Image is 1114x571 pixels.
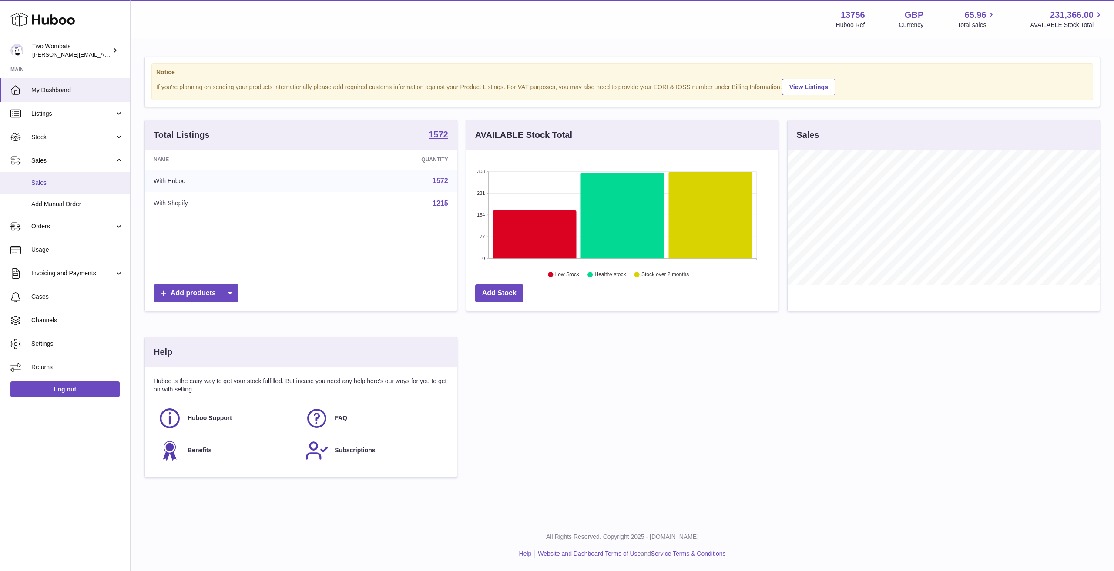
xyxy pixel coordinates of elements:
[535,550,725,558] li: and
[10,44,23,57] img: alan@twowombats.com
[31,157,114,165] span: Sales
[138,533,1107,541] p: All Rights Reserved. Copyright 2025 - [DOMAIN_NAME]
[156,77,1088,95] div: If you're planning on sending your products internationally please add required customs informati...
[156,68,1088,77] strong: Notice
[1030,21,1104,29] span: AVAILABLE Stock Total
[31,133,114,141] span: Stock
[154,284,238,302] a: Add products
[31,110,114,118] span: Listings
[957,21,996,29] span: Total sales
[482,256,485,261] text: 0
[957,9,996,29] a: 65.96 Total sales
[433,177,448,184] a: 1572
[964,9,986,21] span: 65.96
[433,200,448,207] a: 1215
[905,9,923,21] strong: GBP
[475,284,523,302] a: Add Stock
[31,179,124,187] span: Sales
[145,150,313,170] th: Name
[477,212,485,217] text: 154
[31,246,124,254] span: Usage
[31,293,124,301] span: Cases
[313,150,456,170] th: Quantity
[1030,9,1104,29] a: 231,366.00 AVAILABLE Stock Total
[651,550,726,557] a: Service Terms & Conditions
[31,363,124,371] span: Returns
[477,190,485,196] text: 231
[154,377,448,394] p: Huboo is the easy way to get your stock fulfilled. But incase you need any help here's our ways f...
[519,550,532,557] a: Help
[32,51,174,58] span: [PERSON_NAME][EMAIL_ADDRESS][DOMAIN_NAME]
[429,130,448,140] a: 1572
[594,272,626,278] text: Healthy stock
[154,129,210,141] h3: Total Listings
[158,439,296,462] a: Benefits
[188,414,232,422] span: Huboo Support
[31,316,124,324] span: Channels
[31,340,124,348] span: Settings
[538,550,641,557] a: Website and Dashboard Terms of Use
[899,21,924,29] div: Currency
[145,192,313,215] td: With Shopify
[10,381,120,397] a: Log out
[555,272,580,278] text: Low Stock
[188,446,211,454] span: Benefits
[31,269,114,277] span: Invoicing and Payments
[475,129,572,141] h3: AVAILABLE Stock Total
[31,222,114,230] span: Orders
[836,21,865,29] div: Huboo Ref
[477,169,485,174] text: 308
[841,9,865,21] strong: 13756
[145,170,313,192] td: With Huboo
[335,446,375,454] span: Subscriptions
[796,129,819,141] h3: Sales
[154,346,172,358] h3: Help
[32,42,111,59] div: Two Wombats
[158,407,296,430] a: Huboo Support
[429,130,448,139] strong: 1572
[335,414,347,422] span: FAQ
[641,272,689,278] text: Stock over 2 months
[305,407,443,430] a: FAQ
[305,439,443,462] a: Subscriptions
[31,200,124,208] span: Add Manual Order
[480,234,485,239] text: 77
[1050,9,1094,21] span: 231,366.00
[31,86,124,94] span: My Dashboard
[782,79,835,95] a: View Listings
